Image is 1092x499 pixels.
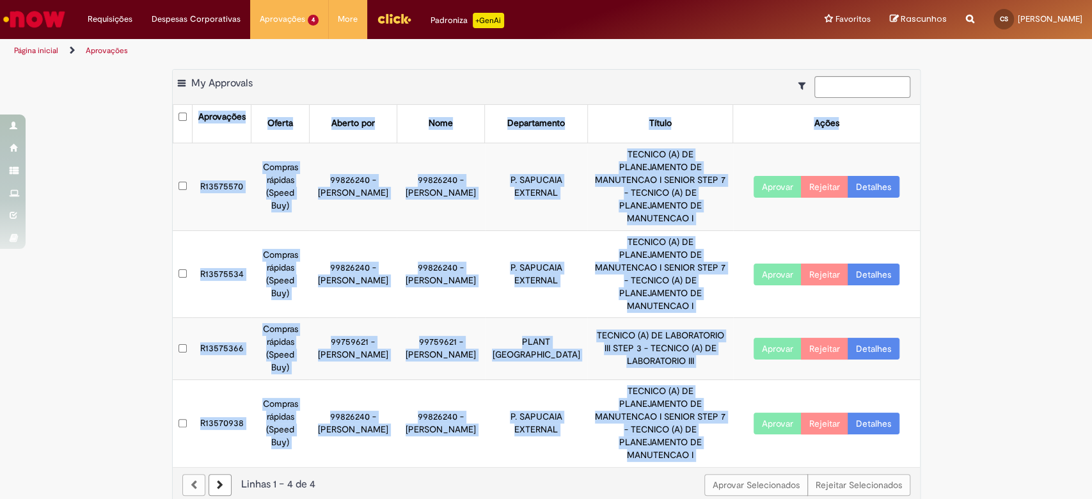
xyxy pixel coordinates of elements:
[901,13,947,25] span: Rascunhos
[331,117,375,130] div: Aberto por
[485,143,587,230] td: P. SAPUCAIA EXTERNAL
[377,9,411,28] img: click_logo_yellow_360x200.png
[801,264,848,285] button: Rejeitar
[198,111,246,123] div: Aprovações
[587,318,733,380] td: TECNICO (A) DE LABORATORIO III STEP 3 - TECNICO (A) DE LABORATORIO III
[1018,13,1082,24] span: [PERSON_NAME]
[485,230,587,318] td: P. SAPUCAIA EXTERNAL
[309,230,397,318] td: 99826240 - [PERSON_NAME]
[86,45,128,56] a: Aprovações
[193,318,251,380] td: R13575366
[14,45,58,56] a: Página inicial
[397,143,484,230] td: 99826240 - [PERSON_NAME]
[798,81,812,90] i: Mostrar filtros para: Suas Solicitações
[191,77,253,90] span: My Approvals
[848,413,899,434] a: Detalhes
[587,380,733,467] td: TECNICO (A) DE PLANEJAMENTO DE MANUTENCAO I SENIOR STEP 7 - TECNICO (A) DE PLANEJAMENTO DE MANUTE...
[801,413,848,434] button: Rejeitar
[848,338,899,360] a: Detalhes
[152,13,241,26] span: Despesas Corporativas
[649,117,671,130] div: Título
[88,13,132,26] span: Requisições
[754,338,802,360] button: Aprovar
[801,338,848,360] button: Rejeitar
[193,230,251,318] td: R13575534
[485,380,587,467] td: P. SAPUCAIA EXTERNAL
[1,6,67,32] img: ServiceNow
[397,318,484,380] td: 99759621 - [PERSON_NAME]
[308,15,319,26] span: 4
[485,318,587,380] td: PLANT [GEOGRAPHIC_DATA]
[267,117,293,130] div: Oferta
[309,380,397,467] td: 99826240 - [PERSON_NAME]
[193,143,251,230] td: R13575570
[890,13,947,26] a: Rascunhos
[587,143,733,230] td: TECNICO (A) DE PLANEJAMENTO DE MANUTENCAO I SENIOR STEP 7 - TECNICO (A) DE PLANEJAMENTO DE MANUTE...
[801,176,848,198] button: Rejeitar
[182,477,910,492] div: Linhas 1 − 4 de 4
[193,380,251,467] td: R13570938
[260,13,305,26] span: Aprovações
[309,143,397,230] td: 99826240 - [PERSON_NAME]
[507,117,565,130] div: Departamento
[429,117,453,130] div: Nome
[754,413,802,434] button: Aprovar
[1000,15,1008,23] span: CS
[848,264,899,285] a: Detalhes
[10,39,718,63] ul: Trilhas de página
[251,380,309,467] td: Compras rápidas (Speed Buy)
[397,380,484,467] td: 99826240 - [PERSON_NAME]
[814,117,839,130] div: Ações
[397,230,484,318] td: 99826240 - [PERSON_NAME]
[338,13,358,26] span: More
[835,13,871,26] span: Favoritos
[251,143,309,230] td: Compras rápidas (Speed Buy)
[431,13,504,28] div: Padroniza
[309,318,397,380] td: 99759621 - [PERSON_NAME]
[251,318,309,380] td: Compras rápidas (Speed Buy)
[193,105,251,143] th: Aprovações
[848,176,899,198] a: Detalhes
[754,176,802,198] button: Aprovar
[754,264,802,285] button: Aprovar
[587,230,733,318] td: TECNICO (A) DE PLANEJAMENTO DE MANUTENCAO I SENIOR STEP 7 - TECNICO (A) DE PLANEJAMENTO DE MANUTE...
[251,230,309,318] td: Compras rápidas (Speed Buy)
[473,13,504,28] p: +GenAi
